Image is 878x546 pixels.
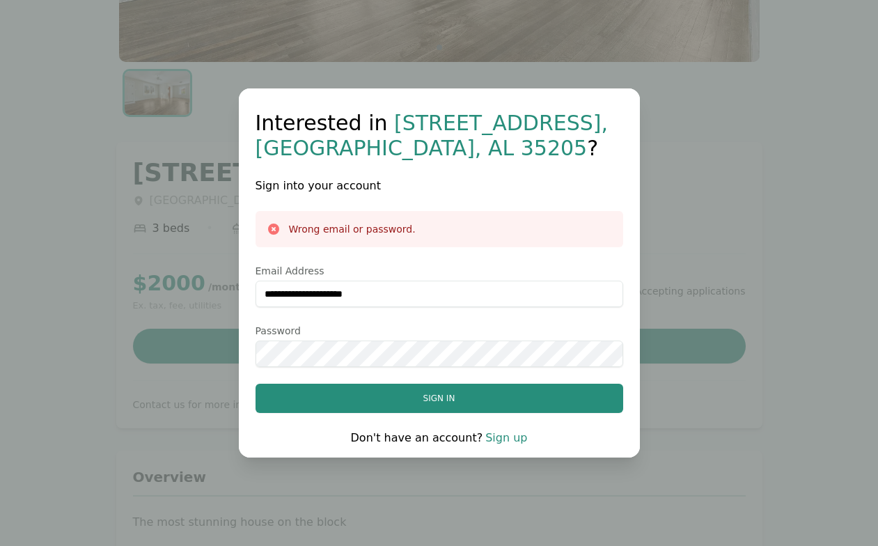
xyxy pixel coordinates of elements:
label: Email Address [256,264,623,278]
h3: Wrong email or password. [289,222,416,236]
span: Don't have an account? [351,431,483,444]
a: Sign up [485,431,527,444]
h2: Sign into your account [256,178,623,194]
label: Password [256,324,623,338]
button: Sign in [256,384,623,413]
h1: Interested in ? [256,111,623,161]
span: [STREET_ADDRESS] , [GEOGRAPHIC_DATA] , AL 35205 [256,111,609,160]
